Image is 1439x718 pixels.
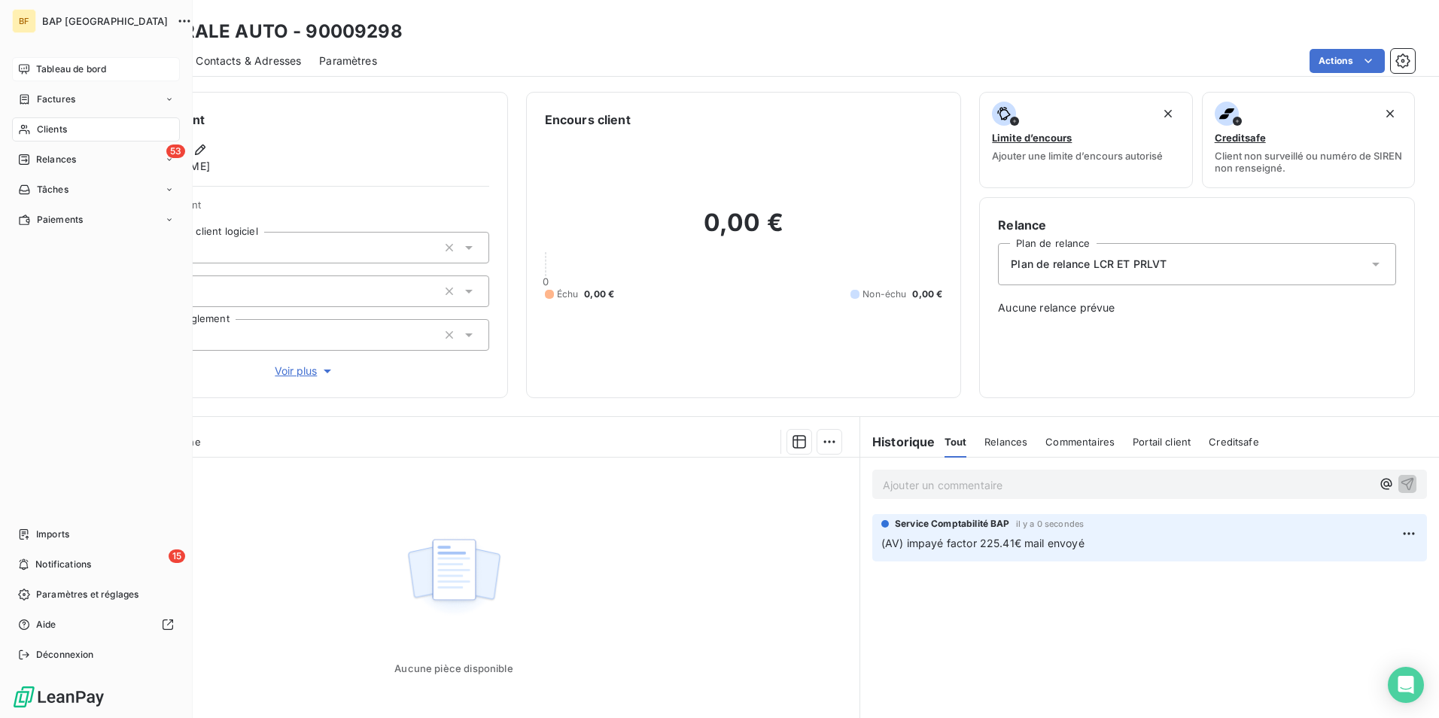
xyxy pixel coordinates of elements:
[979,92,1192,188] button: Limite d’encoursAjouter une limite d’encours autorisé
[895,517,1010,531] span: Service Comptabilité BAP
[37,93,75,106] span: Factures
[881,537,1085,549] span: (AV) impayé factor 225.41€ mail envoyé
[557,288,579,301] span: Échu
[36,648,94,662] span: Déconnexion
[132,18,403,45] h3: GENERALE AUTO - 90009298
[12,522,180,546] a: Imports
[545,111,631,129] h6: Encours client
[196,53,301,68] span: Contacts & Adresses
[1388,667,1424,703] div: Open Intercom Messenger
[1310,49,1385,73] button: Actions
[1209,436,1259,448] span: Creditsafe
[12,117,180,141] a: Clients
[1016,519,1085,528] span: il y a 0 secondes
[1215,132,1266,144] span: Creditsafe
[166,145,185,158] span: 53
[992,132,1072,144] span: Limite d’encours
[12,613,180,637] a: Aide
[543,275,549,288] span: 0
[406,531,502,624] img: Empty state
[12,685,105,709] img: Logo LeanPay
[12,208,180,232] a: Paiements
[37,213,83,227] span: Paiements
[12,57,180,81] a: Tableau de bord
[36,588,138,601] span: Paramètres et réglages
[37,123,67,136] span: Clients
[169,549,185,563] span: 15
[37,183,68,196] span: Tâches
[12,178,180,202] a: Tâches
[319,53,377,68] span: Paramètres
[42,15,168,27] span: BAP [GEOGRAPHIC_DATA]
[584,288,614,301] span: 0,00 €
[275,364,335,379] span: Voir plus
[91,111,489,129] h6: Informations client
[36,62,106,76] span: Tableau de bord
[190,284,202,298] input: Ajouter une valeur
[860,433,936,451] h6: Historique
[36,618,56,631] span: Aide
[12,87,180,111] a: Factures
[992,150,1163,162] span: Ajouter une limite d’encours autorisé
[1202,92,1415,188] button: CreditsafeClient non surveillé ou numéro de SIREN non renseigné.
[862,288,906,301] span: Non-échu
[998,300,1396,315] span: Aucune relance prévue
[36,153,76,166] span: Relances
[545,208,943,253] h2: 0,00 €
[1011,257,1167,272] span: Plan de relance LCR ET PRLVT
[12,583,180,607] a: Paramètres et réglages
[35,558,91,571] span: Notifications
[394,662,513,674] span: Aucune pièce disponible
[12,9,36,33] div: BF
[912,288,942,301] span: 0,00 €
[945,436,967,448] span: Tout
[998,216,1396,234] h6: Relance
[1133,436,1191,448] span: Portail client
[984,436,1027,448] span: Relances
[121,363,489,379] button: Voir plus
[36,528,69,541] span: Imports
[1045,436,1115,448] span: Commentaires
[1215,150,1402,174] span: Client non surveillé ou numéro de SIREN non renseigné.
[121,199,489,220] span: Propriétés Client
[12,148,180,172] a: 53Relances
